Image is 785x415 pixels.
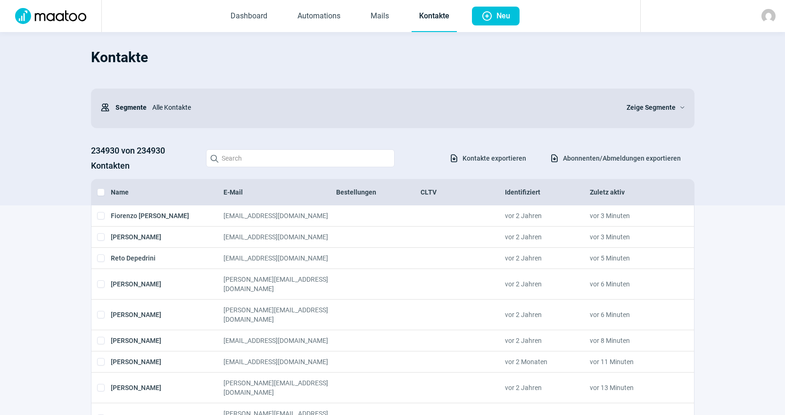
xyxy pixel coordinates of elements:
[111,232,223,242] div: [PERSON_NAME]
[590,211,674,220] div: vor 3 Minuten
[223,357,336,366] div: [EMAIL_ADDRESS][DOMAIN_NAME]
[290,1,348,32] a: Automations
[590,378,674,397] div: vor 13 Minuten
[421,187,505,197] div: CLTV
[111,378,223,397] div: [PERSON_NAME]
[336,187,421,197] div: Bestellungen
[147,98,615,117] div: Alle Kontakte
[223,378,336,397] div: [PERSON_NAME][EMAIL_ADDRESS][DOMAIN_NAME]
[223,336,336,345] div: [EMAIL_ADDRESS][DOMAIN_NAME]
[496,7,510,25] span: Neu
[590,253,674,263] div: vor 5 Minuten
[363,1,397,32] a: Mails
[91,143,197,173] h3: 234930 von 234930 Kontakten
[100,98,147,117] div: Segmente
[111,187,223,197] div: Name
[223,305,336,324] div: [PERSON_NAME][EMAIL_ADDRESS][DOMAIN_NAME]
[223,187,336,197] div: E-Mail
[111,275,223,293] div: [PERSON_NAME]
[505,211,589,220] div: vor 2 Jahren
[223,253,336,263] div: [EMAIL_ADDRESS][DOMAIN_NAME]
[111,253,223,263] div: Reto Depedrini
[463,151,526,166] span: Kontakte exportieren
[223,275,336,293] div: [PERSON_NAME][EMAIL_ADDRESS][DOMAIN_NAME]
[111,211,223,220] div: Fiorenzo [PERSON_NAME]
[505,357,589,366] div: vor 2 Monaten
[590,305,674,324] div: vor 6 Minuten
[505,232,589,242] div: vor 2 Jahren
[412,1,457,32] a: Kontakte
[627,102,676,113] span: Zeige Segmente
[9,8,92,24] img: Logo
[505,187,589,197] div: Identifiziert
[111,336,223,345] div: [PERSON_NAME]
[505,336,589,345] div: vor 2 Jahren
[590,275,674,293] div: vor 6 Minuten
[563,151,681,166] span: Abonnenten/Abmeldungen exportieren
[91,41,694,73] h1: Kontakte
[505,305,589,324] div: vor 2 Jahren
[223,232,336,242] div: [EMAIL_ADDRESS][DOMAIN_NAME]
[223,1,275,32] a: Dashboard
[590,232,674,242] div: vor 3 Minuten
[505,378,589,397] div: vor 2 Jahren
[439,150,536,166] button: Kontakte exportieren
[206,149,395,167] input: Search
[590,336,674,345] div: vor 8 Minuten
[590,187,674,197] div: Zuletz aktiv
[111,305,223,324] div: [PERSON_NAME]
[223,211,336,220] div: [EMAIL_ADDRESS][DOMAIN_NAME]
[761,9,776,23] img: avatar
[111,357,223,366] div: [PERSON_NAME]
[540,150,691,166] button: Abonnenten/Abmeldungen exportieren
[505,275,589,293] div: vor 2 Jahren
[505,253,589,263] div: vor 2 Jahren
[590,357,674,366] div: vor 11 Minuten
[472,7,520,25] button: Neu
